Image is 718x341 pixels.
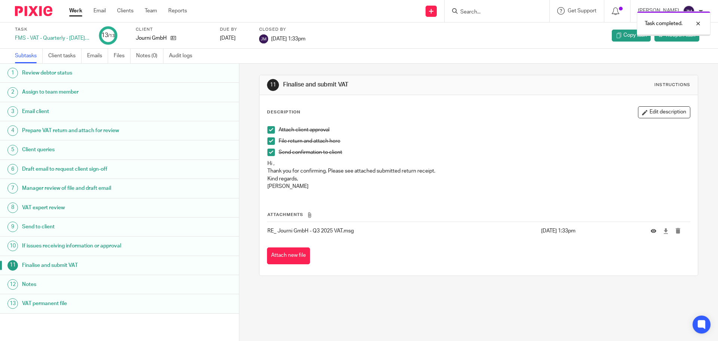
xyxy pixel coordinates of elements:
p: Task completed. [645,20,682,27]
label: Client [136,27,211,33]
a: Audit logs [169,49,198,63]
img: svg%3E [259,34,268,43]
p: Attach client approval [279,126,690,134]
div: 3 [7,106,18,117]
img: svg%3E [683,5,695,17]
a: Email [93,7,106,15]
h1: If issues receiving information or approval [22,240,162,252]
button: Edit description [638,106,690,118]
p: Hi , [267,160,690,167]
div: 12 [7,279,18,290]
label: Closed by [259,27,306,33]
h1: VAT expert review [22,202,162,213]
div: 13 [7,298,18,309]
h1: Notes [22,279,162,290]
a: Reports [168,7,187,15]
div: 1 [7,68,18,78]
h1: Email client [22,106,162,117]
h1: Draft email to request client sign-off [22,164,162,175]
div: 9 [7,222,18,232]
p: Send confirmation to client [279,149,690,156]
button: Attach new file [267,247,310,264]
div: 7 [7,183,18,194]
h1: Prepare VAT return and attach for review [22,125,162,136]
h1: Client queries [22,144,162,155]
label: Due by [220,27,250,33]
div: [DATE] [220,34,250,42]
div: 4 [7,125,18,136]
p: Thank you for confirming. Please see attached submitted return receipt. [267,167,690,175]
img: Pixie [15,6,52,16]
div: 10 [7,241,18,251]
small: /13 [108,34,115,38]
p: Kind regards, [267,175,690,183]
span: Attachments [267,213,303,217]
a: Emails [87,49,108,63]
div: 5 [7,145,18,155]
p: File return and attach here [279,137,690,145]
p: [DATE] 1:33pm [541,227,639,235]
a: Download [663,227,669,235]
div: 13 [101,31,115,40]
p: Journi GmbH [136,34,167,42]
p: [PERSON_NAME] [267,183,690,190]
h1: Send to client [22,221,162,232]
h1: VAT permanent file [22,298,162,309]
h1: Manager review of file and draft email [22,183,162,194]
div: 8 [7,203,18,213]
a: Work [69,7,82,15]
a: Files [114,49,131,63]
h1: Assign to team member [22,86,162,98]
h1: Review debtor status [22,67,162,79]
a: Subtasks [15,49,43,63]
a: Client tasks [48,49,82,63]
a: Notes (0) [136,49,163,63]
div: 11 [7,260,18,271]
div: FMS - VAT - Quarterly - [DATE] - [DATE] [15,34,90,42]
p: Description [267,109,300,115]
div: 2 [7,87,18,98]
div: Instructions [654,82,690,88]
span: [DATE] 1:33pm [271,36,306,41]
a: Team [145,7,157,15]
h1: Finalise and submit VAT [283,81,495,89]
label: Task [15,27,90,33]
a: Clients [117,7,134,15]
p: RE_ Journi GmbH - Q3 2025 VAT.msg [267,227,537,235]
div: 6 [7,164,18,174]
h1: Finalise and submit VAT [22,260,162,271]
div: 11 [267,79,279,91]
